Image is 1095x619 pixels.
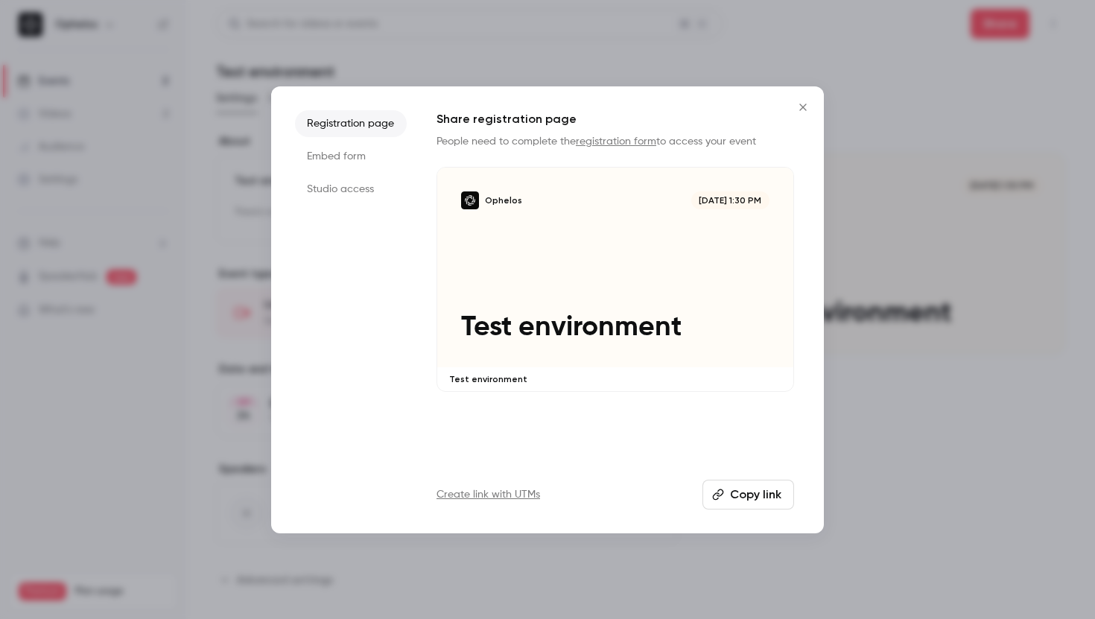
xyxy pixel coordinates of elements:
p: People need to complete the to access your event [437,134,794,149]
li: Embed form [295,143,407,170]
a: Create link with UTMs [437,487,540,502]
p: Ophelos [485,194,522,206]
button: Copy link [702,480,794,510]
span: [DATE] 1:30 PM [691,191,769,209]
img: Test environment [461,191,479,209]
a: registration form [576,136,656,147]
p: Test environment [449,373,781,385]
li: Studio access [295,176,407,203]
a: Test environmentOphelos[DATE] 1:30 PMTest environmentTest environment [437,167,794,393]
p: Test environment [461,311,769,343]
h1: Share registration page [437,110,794,128]
li: Registration page [295,110,407,137]
button: Close [788,92,818,122]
